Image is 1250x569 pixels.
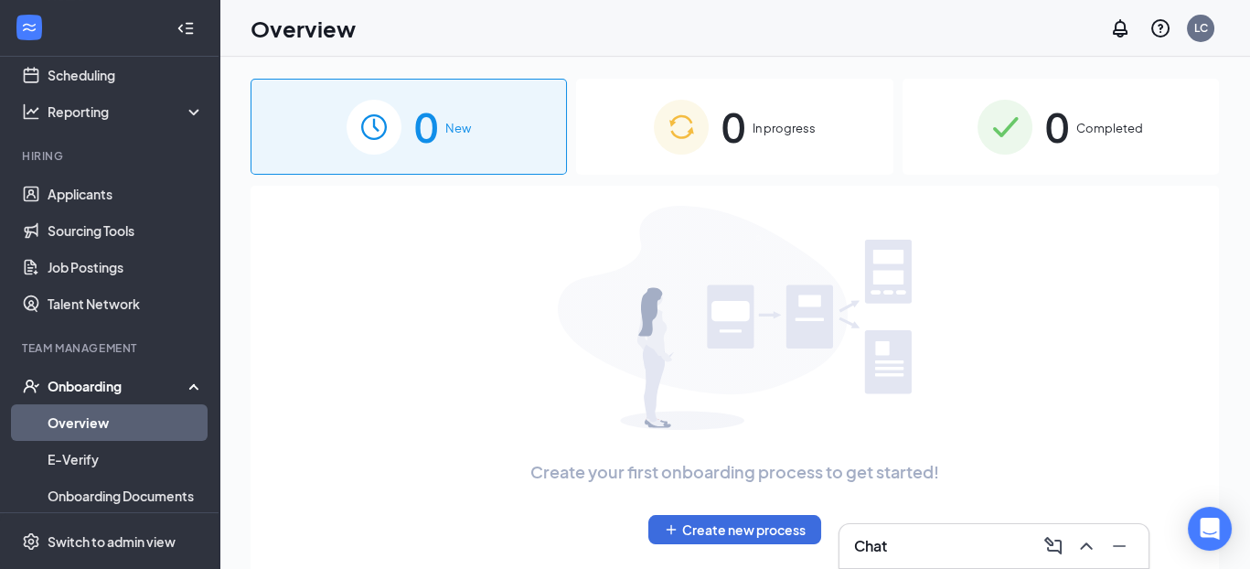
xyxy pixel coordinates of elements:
a: Scheduling [48,57,204,93]
a: Sourcing Tools [48,212,204,249]
svg: Settings [22,532,40,551]
svg: Notifications [1109,17,1131,39]
div: Team Management [22,340,200,356]
svg: UserCheck [22,377,40,395]
button: ChevronUp [1072,531,1101,561]
svg: Plus [664,522,678,537]
a: Overview [48,404,204,441]
span: 0 [721,95,745,158]
span: 0 [414,95,438,158]
a: Talent Network [48,285,204,322]
div: Switch to admin view [48,532,176,551]
div: LC [1194,20,1208,36]
div: Onboarding [48,377,188,395]
div: Hiring [22,148,200,164]
button: Minimize [1105,531,1134,561]
span: New [445,119,471,137]
svg: Collapse [176,19,195,38]
svg: Analysis [22,102,40,121]
svg: WorkstreamLogo [20,18,38,37]
span: 0 [1045,95,1069,158]
svg: ComposeMessage [1042,535,1064,557]
svg: QuestionInfo [1149,17,1171,39]
span: In progress [753,119,816,137]
button: PlusCreate new process [648,515,821,544]
a: Applicants [48,176,204,212]
span: Completed [1076,119,1143,137]
a: Onboarding Documents [48,478,204,514]
div: Open Intercom Messenger [1188,507,1232,551]
a: E-Verify [48,441,204,478]
button: ComposeMessage [1039,531,1068,561]
svg: Minimize [1108,535,1130,557]
a: Job Postings [48,249,204,285]
h1: Overview [251,13,356,44]
h3: Chat [854,536,887,556]
div: Reporting [48,102,205,121]
span: Create your first onboarding process to get started! [530,459,939,485]
svg: ChevronUp [1075,535,1097,557]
